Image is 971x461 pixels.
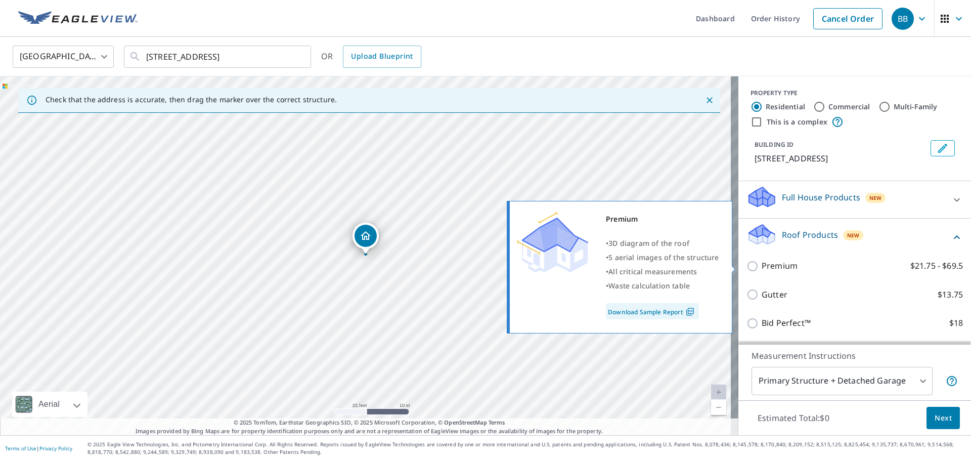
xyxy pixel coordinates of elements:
a: Privacy Policy [39,445,72,452]
a: Current Level 20, Zoom In Disabled [711,385,726,400]
a: Cancel Order [813,8,882,29]
label: Commercial [828,102,870,112]
img: EV Logo [18,11,138,26]
span: 3D diagram of the roof [608,238,689,248]
p: Premium [762,260,798,272]
span: New [847,231,860,239]
p: Bid Perfect™ [762,317,811,329]
button: Close [703,94,716,107]
img: Pdf Icon [683,307,697,316]
input: Search by address or latitude-longitude [146,43,290,71]
p: $18 [949,317,963,329]
span: © 2025 TomTom, Earthstar Geographics SIO, © 2025 Microsoft Corporation, © [234,418,505,427]
div: Primary Structure + Detached Garage [752,367,933,395]
div: PROPERTY TYPE [751,89,959,98]
div: Premium [606,212,719,226]
div: • [606,250,719,265]
span: Upload Blueprint [351,50,413,63]
button: Next [926,407,960,430]
div: Roof ProductsNew [746,223,963,252]
div: BB [892,8,914,30]
label: Multi-Family [894,102,938,112]
p: Full House Products [782,191,860,203]
div: • [606,265,719,279]
span: Next [935,412,952,425]
a: OpenStreetMap [444,418,487,426]
a: Terms [489,418,505,426]
div: Aerial [12,392,87,417]
label: This is a complex [767,117,827,127]
label: Residential [766,102,805,112]
div: • [606,279,719,293]
img: Premium [517,212,588,273]
div: Aerial [35,392,63,417]
span: New [869,194,882,202]
p: $21.75 - $69.5 [910,260,963,272]
a: Terms of Use [5,445,36,452]
a: Current Level 20, Zoom Out [711,400,726,415]
p: Estimated Total: $0 [749,407,837,429]
p: © 2025 Eagle View Technologies, Inc. and Pictometry International Corp. All Rights Reserved. Repo... [87,441,966,456]
div: [GEOGRAPHIC_DATA] [13,43,114,71]
div: Dropped pin, building 1, Residential property, 917 Thany Ct Lebanon, TN 37087 [352,223,379,254]
p: Measurement Instructions [752,350,958,362]
div: OR [321,46,421,68]
a: Download Sample Report [606,303,699,319]
span: 5 aerial images of the structure [608,253,719,262]
p: $13.75 [938,288,963,301]
span: Waste calculation table [608,281,690,290]
button: Edit building 1 [931,140,955,156]
span: Your report will include the primary structure and a detached garage if one exists. [946,375,958,387]
p: Roof Products [782,229,838,241]
a: Upload Blueprint [343,46,421,68]
p: BUILDING ID [755,140,793,149]
span: All critical measurements [608,267,697,276]
p: Gutter [762,288,787,301]
p: | [5,445,72,451]
p: [STREET_ADDRESS] [755,152,926,164]
div: Full House ProductsNew [746,185,963,214]
p: Check that the address is accurate, then drag the marker over the correct structure. [46,95,337,104]
div: • [606,236,719,250]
